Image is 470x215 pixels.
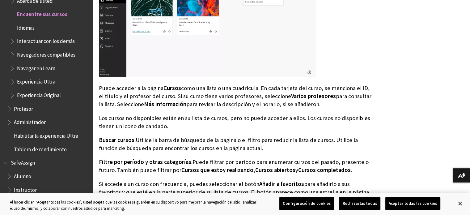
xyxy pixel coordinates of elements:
[14,117,46,126] span: Administrador
[144,101,186,108] span: Más información
[298,166,351,174] span: Cursos completados
[14,131,78,139] span: Habilitar la experiencia Ultra
[14,104,33,112] span: Profesor
[17,23,35,31] span: Idiomas
[14,171,31,179] span: Alumno
[99,158,193,166] span: Filtre por período y otras categorías.
[10,199,259,211] div: Al hacer clic en “Aceptar todas las cookies”, usted acepta que las cookies se guarden en su dispo...
[255,166,295,174] span: Cursos abiertos
[259,180,304,187] span: Añadir a favoritos
[99,114,372,130] p: Los cursos no disponibles están en su lista de cursos, pero no puede acceder a ellos. Los cursos ...
[291,92,336,100] span: Varios profesores
[339,197,380,210] button: Rechazarlas todas
[99,158,372,174] p: Puede filtrar por período para enumerar cursos del pasado, presente o futuro. También puede filtr...
[14,185,37,193] span: Instructor
[17,49,75,58] span: Navegadores compatibles
[99,136,372,152] p: Utilice la barra de búsqueda de la página o el filtro para reducir la lista de cursos. Utilice la...
[181,166,253,174] span: Cursos que estoy realizando
[17,90,61,98] span: Experiencia Original
[163,84,181,92] span: Cursos
[17,9,67,17] span: Encuentre sus cursos
[17,77,55,85] span: Experiencia Ultra
[385,197,440,210] button: Aceptar todas las cookies
[99,180,372,213] p: Si accede a un curso con frecuencia, puedes seleccionar el botón para añadirlo a sus favoritos y ...
[11,158,35,166] span: SafeAssign
[279,197,334,210] button: Configuración de cookies
[17,63,55,71] span: Navegar en Learn
[14,144,67,153] span: Tablero de rendimiento
[453,197,467,210] button: Cerrar
[99,136,136,144] span: Buscar cursos.
[4,158,89,209] nav: Book outline for Blackboard SafeAssign
[17,36,75,45] span: Interactuar con los demás
[99,84,372,109] p: Puede acceder a la página como una lista o una cuadrícula. En cada tarjeta del curso, se menciona...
